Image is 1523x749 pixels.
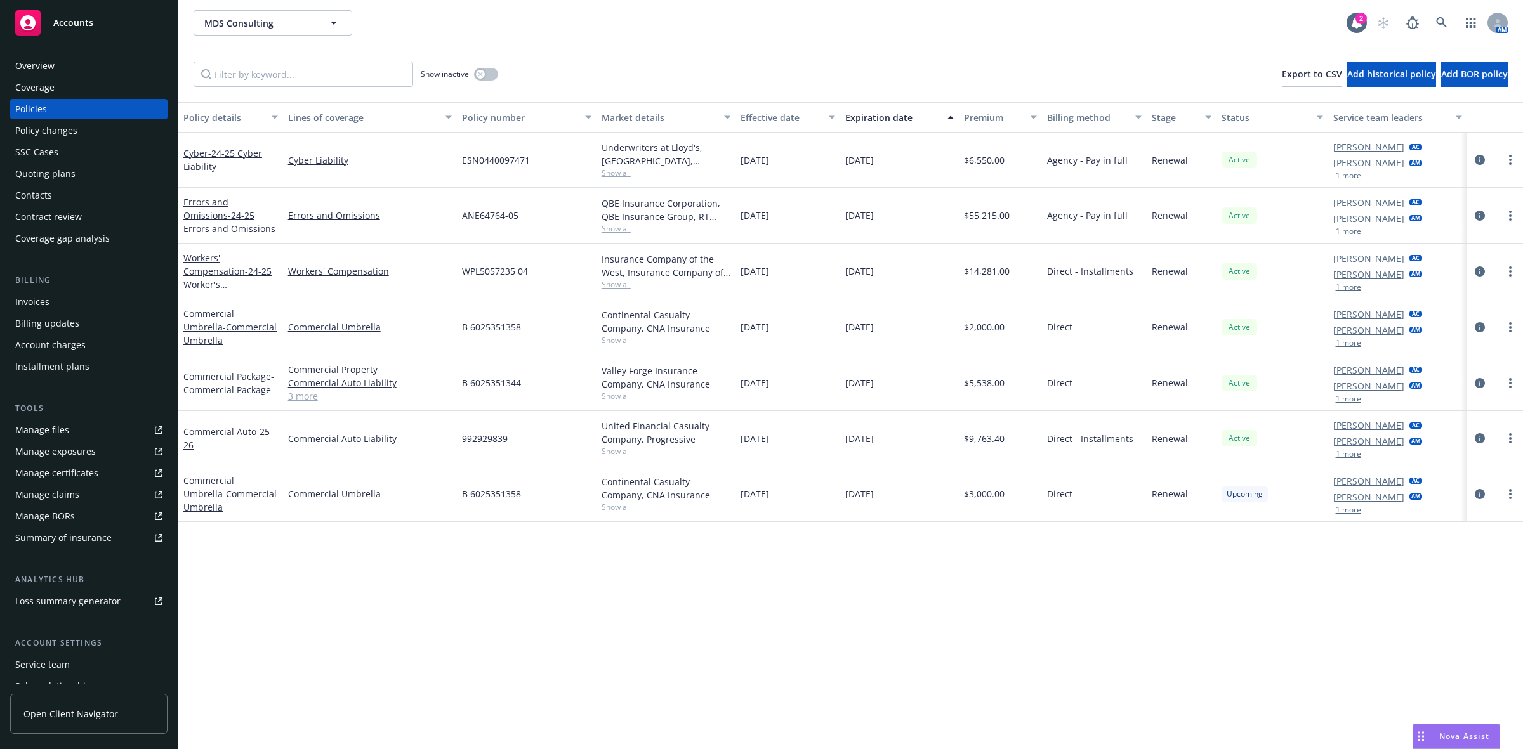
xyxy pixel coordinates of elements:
[288,209,452,222] a: Errors and Omissions
[10,185,168,205] a: Contacts
[1047,487,1072,500] span: Direct
[1282,68,1342,80] span: Export to CSV
[15,292,49,312] div: Invoices
[1333,212,1404,225] a: [PERSON_NAME]
[840,102,959,133] button: Expiration date
[1227,154,1252,166] span: Active
[964,209,1010,222] span: $55,215.00
[1336,450,1361,458] button: 1 more
[1152,153,1188,167] span: Renewal
[1328,102,1468,133] button: Service team leaders
[288,153,452,167] a: Cyber Liability
[1333,323,1404,337] a: [PERSON_NAME]
[10,573,168,586] div: Analytics hub
[1336,283,1361,291] button: 1 more
[10,485,168,505] a: Manage claims
[10,120,168,141] a: Policy changes
[10,77,168,98] a: Coverage
[1336,228,1361,235] button: 1 more
[10,591,168,611] a: Loss summary generator
[10,5,168,41] a: Accounts
[1472,264,1487,279] a: circleInformation
[1047,320,1072,334] span: Direct
[15,335,86,355] div: Account charges
[15,655,70,675] div: Service team
[183,111,264,124] div: Policy details
[1333,490,1404,504] a: [PERSON_NAME]
[1333,252,1404,265] a: [PERSON_NAME]
[1333,268,1404,281] a: [PERSON_NAME]
[1413,724,1500,749] button: Nova Assist
[1152,487,1188,500] span: Renewal
[10,637,168,649] div: Account settings
[457,102,597,133] button: Policy number
[10,56,168,76] a: Overview
[10,676,168,696] a: Sales relationships
[183,370,274,396] a: Commercial Package
[1047,111,1128,124] div: Billing method
[1227,210,1252,221] span: Active
[1336,172,1361,179] button: 1 more
[15,99,47,119] div: Policies
[1503,208,1518,223] a: more
[204,16,314,30] span: MDS Consulting
[1152,320,1188,334] span: Renewal
[845,264,874,278] span: [DATE]
[288,376,452,389] a: Commercial Auto Liability
[1413,724,1429,748] div: Drag to move
[183,196,275,235] a: Errors and Omissions
[1216,102,1328,133] button: Status
[283,102,457,133] button: Lines of coverage
[462,376,521,389] span: B 6025351344
[597,102,736,133] button: Market details
[183,147,262,173] a: Cyber
[1047,264,1133,278] span: Direct - Installments
[15,463,98,483] div: Manage certificates
[1472,431,1487,446] a: circleInformation
[1333,363,1404,377] a: [PERSON_NAME]
[845,209,874,222] span: [DATE]
[1042,102,1147,133] button: Billing method
[845,432,874,445] span: [DATE]
[53,18,93,28] span: Accounts
[15,185,52,205] div: Contacts
[183,370,274,396] span: - Commercial Package
[1333,140,1404,153] a: [PERSON_NAME]
[1347,62,1436,87] button: Add historical policy
[1227,322,1252,333] span: Active
[1282,62,1342,87] button: Export to CSV
[10,356,168,377] a: Installment plans
[1371,10,1396,36] a: Start snowing
[10,420,168,440] a: Manage files
[10,528,168,548] a: Summary of insurance
[10,463,168,483] a: Manage certificates
[10,313,168,334] a: Billing updates
[1472,375,1487,391] a: circleInformation
[602,223,731,234] span: Show all
[15,485,79,505] div: Manage claims
[964,320,1005,334] span: $2,000.00
[1503,486,1518,502] a: more
[1458,10,1484,36] a: Switch app
[183,252,272,304] a: Workers' Compensation
[741,432,769,445] span: [DATE]
[602,419,731,446] div: United Financial Casualty Company, Progressive
[602,446,731,457] span: Show all
[1472,486,1487,502] a: circleInformation
[1333,156,1404,169] a: [PERSON_NAME]
[183,209,275,235] span: - 24-25 Errors and Omissions
[1503,431,1518,446] a: more
[959,102,1043,133] button: Premium
[1227,488,1263,500] span: Upcoming
[15,591,121,611] div: Loss summary generator
[1472,320,1487,335] a: circleInformation
[183,488,277,513] span: - Commercial Umbrella
[10,99,168,119] a: Policies
[1333,308,1404,321] a: [PERSON_NAME]
[288,320,452,334] a: Commercial Umbrella
[964,111,1024,124] div: Premium
[1047,376,1072,389] span: Direct
[1227,377,1252,389] span: Active
[602,197,731,223] div: QBE Insurance Corporation, QBE Insurance Group, RT Specialty Insurance Services, LLC (RSG Special...
[741,111,821,124] div: Effective date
